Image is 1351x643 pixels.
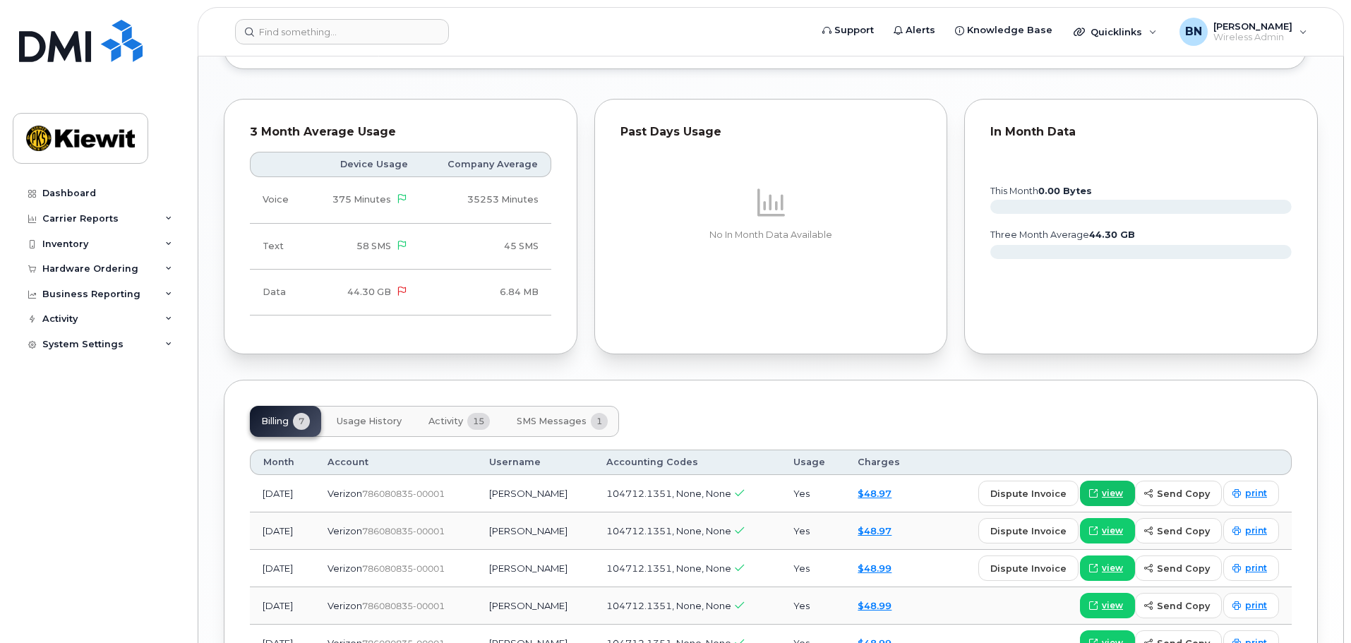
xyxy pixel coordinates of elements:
span: 104712.1351, None, None [606,563,731,574]
a: view [1080,481,1135,506]
a: print [1223,481,1279,506]
td: 45 SMS [421,224,551,270]
text: this month [990,186,1092,196]
span: Verizon [328,488,362,499]
span: 58 SMS [356,241,391,251]
div: 3 Month Average Usage [250,125,551,139]
td: [DATE] [250,475,315,512]
button: dispute invoice [978,518,1079,543]
a: Alerts [884,16,945,44]
span: print [1245,562,1267,575]
button: send copy [1135,518,1222,543]
a: print [1223,518,1279,543]
text: three month average [990,229,1135,240]
span: print [1245,599,1267,612]
span: view [1102,599,1123,612]
span: Verizon [328,600,362,611]
span: dispute invoice [990,487,1067,500]
span: view [1102,487,1123,500]
span: 786080835-00001 [362,563,445,574]
span: view [1102,562,1123,575]
a: view [1080,555,1135,581]
td: [DATE] [250,512,315,550]
span: 375 Minutes [332,194,391,205]
a: Knowledge Base [945,16,1062,44]
a: print [1223,593,1279,618]
td: Data [250,270,308,316]
td: Yes [781,512,846,550]
th: Company Average [421,152,551,177]
span: 15 [467,413,490,430]
div: Past Days Usage [620,125,922,139]
td: Yes [781,475,846,512]
td: Yes [781,550,846,587]
a: view [1080,518,1135,543]
span: send copy [1157,524,1210,538]
span: 786080835-00001 [362,601,445,611]
span: 786080835-00001 [362,488,445,499]
a: $48.99 [858,600,891,611]
span: Verizon [328,525,362,536]
iframe: Messenger Launcher [1290,582,1340,632]
td: Yes [781,587,846,625]
button: dispute invoice [978,481,1079,506]
span: print [1245,487,1267,500]
div: Quicklinks [1064,18,1167,46]
a: Support [812,16,884,44]
td: [DATE] [250,550,315,587]
span: Verizon [328,563,362,574]
span: 104712.1351, None, None [606,488,731,499]
button: send copy [1135,593,1222,618]
span: Support [834,23,874,37]
span: Wireless Admin [1213,32,1292,43]
span: BN [1185,23,1202,40]
p: No In Month Data Available [620,229,922,241]
span: 1 [591,413,608,430]
td: [DATE] [250,587,315,625]
span: 44.30 GB [347,287,391,297]
span: 104712.1351, None, None [606,600,731,611]
button: dispute invoice [978,555,1079,581]
input: Find something... [235,19,449,44]
tspan: 44.30 GB [1089,229,1135,240]
td: 6.84 MB [421,270,551,316]
th: Device Usage [308,152,421,177]
td: Text [250,224,308,270]
span: dispute invoice [990,562,1067,575]
span: Knowledge Base [967,23,1052,37]
div: Benjamin Nichols [1170,18,1317,46]
button: send copy [1135,481,1222,506]
span: Alerts [906,23,935,37]
span: Quicklinks [1091,26,1142,37]
th: Usage [781,450,846,475]
td: [PERSON_NAME] [476,587,594,625]
td: Voice [250,177,308,223]
th: Account [315,450,476,475]
th: Username [476,450,594,475]
td: [PERSON_NAME] [476,475,594,512]
span: Activity [428,416,463,427]
span: send copy [1157,599,1210,613]
a: $48.99 [858,563,891,574]
span: 104712.1351, None, None [606,525,731,536]
tspan: 0.00 Bytes [1038,186,1092,196]
div: In Month Data [990,125,1292,139]
span: print [1245,524,1267,537]
span: view [1102,524,1123,537]
td: [PERSON_NAME] [476,550,594,587]
span: send copy [1157,487,1210,500]
a: $48.97 [858,525,891,536]
th: Charges [845,450,922,475]
span: dispute invoice [990,524,1067,538]
a: print [1223,555,1279,581]
span: Usage History [337,416,402,427]
span: 786080835-00001 [362,526,445,536]
button: send copy [1135,555,1222,581]
td: 35253 Minutes [421,177,551,223]
span: [PERSON_NAME] [1213,20,1292,32]
span: SMS Messages [517,416,587,427]
td: [PERSON_NAME] [476,512,594,550]
span: send copy [1157,562,1210,575]
a: view [1080,593,1135,618]
th: Accounting Codes [594,450,780,475]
